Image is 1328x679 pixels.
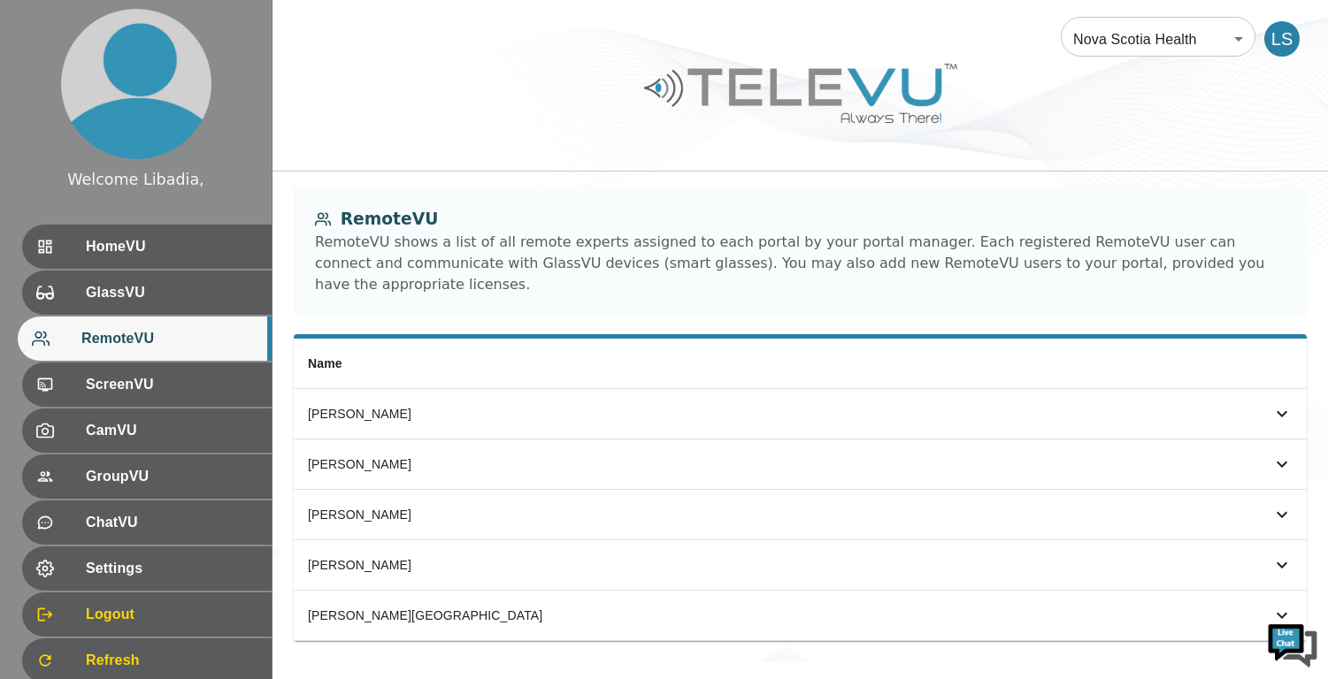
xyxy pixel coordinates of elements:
[308,607,1009,624] div: [PERSON_NAME][GEOGRAPHIC_DATA]
[86,512,257,533] span: ChatVU
[641,57,960,130] img: Logo
[22,500,272,545] div: ChatVU
[22,271,272,315] div: GlassVU
[67,168,203,191] div: Welcome Libadia,
[308,356,342,370] span: Name
[22,408,272,453] div: CamVU
[61,9,211,159] img: profile.png
[18,317,272,361] div: RemoteVU
[1061,14,1255,64] div: Nova Scotia Health
[86,420,257,441] span: CamVU
[22,546,272,591] div: Settings
[86,374,257,395] span: ScreenVU
[86,558,257,579] span: Settings
[22,225,272,269] div: HomeVU
[86,650,257,671] span: Refresh
[308,506,1009,523] div: [PERSON_NAME]
[86,466,257,487] span: GroupVU
[308,455,1009,473] div: [PERSON_NAME]
[308,556,1009,574] div: [PERSON_NAME]
[1266,617,1319,670] img: Chat Widget
[86,236,257,257] span: HomeVU
[294,339,1307,641] table: simple table
[86,282,257,303] span: GlassVU
[22,592,272,637] div: Logout
[1264,21,1300,57] div: LS
[86,604,257,625] span: Logout
[22,362,272,407] div: ScreenVU
[315,232,1286,295] div: RemoteVU shows a list of all remote experts assigned to each portal by your portal manager. Each ...
[315,207,1286,232] div: RemoteVU
[308,405,1009,423] div: [PERSON_NAME]
[81,328,257,349] span: RemoteVU
[22,454,272,499] div: GroupVU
